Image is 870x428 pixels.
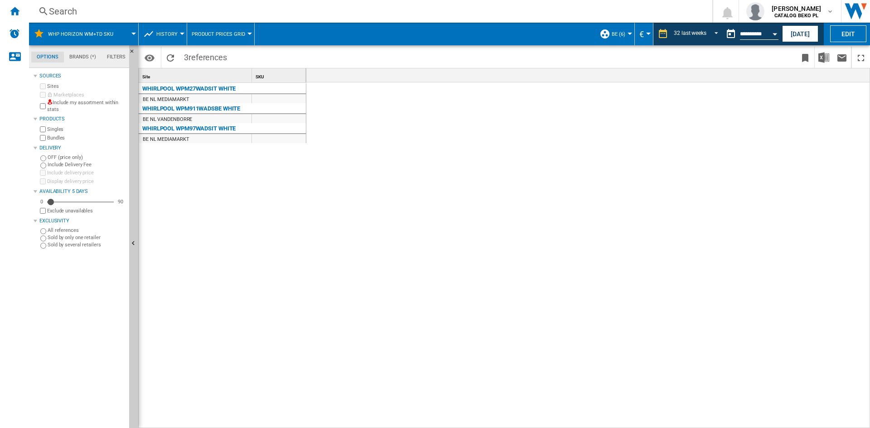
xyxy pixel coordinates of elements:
[612,31,625,37] span: BE (6)
[143,23,182,45] div: History
[47,169,126,176] label: Include delivery price
[40,243,46,249] input: Sold by several retailers
[40,170,46,176] input: Include delivery price
[34,23,134,45] div: WHP Horizon WM+TD SKU
[818,52,829,63] img: excel-24x24.png
[796,47,814,68] button: Bookmark this report
[40,236,46,241] input: Sold by only one retailer
[48,161,126,168] label: Include Delivery Fee
[772,4,821,13] span: [PERSON_NAME]
[40,155,46,161] input: OFF (price only)
[48,227,126,234] label: All references
[39,72,126,80] div: Sources
[40,101,46,112] input: Include my assortment within stats
[254,68,306,82] div: Sort None
[40,208,46,214] input: Display delivery price
[635,23,653,45] md-menu: Currency
[47,99,53,105] img: mysite-not-bg-18x18.png
[49,5,689,18] div: Search
[179,47,232,66] span: 3
[852,47,870,68] button: Maximize
[47,135,126,141] label: Bundles
[47,83,126,90] label: Sites
[256,74,264,79] span: SKU
[599,23,630,45] div: BE (6)
[9,28,20,39] img: alerts-logo.svg
[39,115,126,123] div: Products
[673,27,722,42] md-select: REPORTS.WIZARD.STEPS.REPORT.STEPS.REPORT_OPTIONS.PERIOD: 32 last weeks
[188,53,227,62] span: references
[833,47,851,68] button: Send this report by email
[142,74,150,79] span: Site
[47,207,126,214] label: Exclude unavailables
[47,91,126,98] label: Marketplaces
[143,115,192,124] div: BE NL VANDENBORRE
[161,47,179,68] button: Reload
[116,198,126,205] div: 90
[47,126,126,133] label: Singles
[40,126,46,132] input: Singles
[746,2,764,20] img: profile.jpg
[40,178,46,184] input: Display delivery price
[64,52,101,63] md-tab-item: Brands (*)
[40,135,46,141] input: Bundles
[40,228,46,234] input: All references
[48,234,126,241] label: Sold by only one retailer
[40,163,46,168] input: Include Delivery Fee
[129,45,140,62] button: Hide
[612,23,630,45] button: BE (6)
[774,13,818,19] b: CATALOG BEKO PL
[101,52,131,63] md-tab-item: Filters
[47,99,126,113] label: Include my assortment within stats
[40,83,46,89] input: Sites
[48,31,113,37] span: WHP Horizon WM+TD SKU
[142,103,240,114] div: WHIRLPOOL WPM911WADSBE WHITE
[142,83,236,94] div: WHIRLPOOL WPM27WADSIT WHITE
[674,30,706,36] div: 32 last weeks
[156,31,178,37] span: History
[722,25,740,43] button: md-calendar
[639,23,648,45] button: €
[140,49,159,66] button: Options
[192,23,250,45] button: Product prices grid
[48,241,126,248] label: Sold by several retailers
[639,29,644,39] span: €
[39,217,126,225] div: Exclusivity
[140,68,251,82] div: Sort None
[39,144,126,152] div: Delivery
[815,47,833,68] button: Download in Excel
[254,68,306,82] div: SKU Sort None
[38,198,45,205] div: 0
[830,25,866,42] button: Edit
[782,25,818,42] button: [DATE]
[143,135,189,144] div: BE NL MEDIAMARKT
[39,188,126,195] div: Availability 5 Days
[156,23,182,45] button: History
[48,154,126,161] label: OFF (price only)
[48,23,122,45] button: WHP Horizon WM+TD SKU
[47,197,114,207] md-slider: Availability
[767,24,783,41] button: Open calendar
[142,123,236,134] div: WHIRLPOOL WPM97WADSIT WHITE
[31,52,64,63] md-tab-item: Options
[47,178,126,185] label: Display delivery price
[40,92,46,98] input: Marketplaces
[722,23,780,45] div: This report is based on a date in the past.
[143,95,189,104] div: BE NL MEDIAMARKT
[140,68,251,82] div: Site Sort None
[192,31,245,37] span: Product prices grid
